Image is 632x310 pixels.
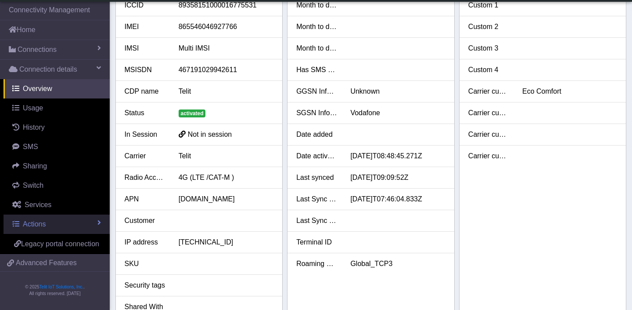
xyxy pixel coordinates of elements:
[39,284,83,289] a: Telit IoT Solutions, Inc.
[118,172,172,183] div: Radio Access Tech
[118,259,172,269] div: SKU
[118,22,172,32] div: IMEI
[290,22,344,32] div: Month to date SMS
[16,258,77,268] span: Advanced Features
[462,108,516,118] div: Carrier custom 2
[290,108,344,118] div: SGSN Information
[462,129,516,140] div: Carrier custom 3
[118,151,172,161] div: Carrier
[172,237,280,248] div: [TECHNICAL_ID]
[290,129,344,140] div: Date added
[4,118,110,137] a: History
[118,65,172,75] div: MSISDN
[23,85,52,92] span: Overview
[4,195,110,215] a: Services
[188,131,232,138] span: Not in session
[118,108,172,118] div: Status
[344,259,452,269] div: Global_TCP3
[23,104,43,112] span: Usage
[462,43,516,54] div: Custom 3
[172,86,280,97] div: Telit
[118,194,172,204] div: APN
[172,151,280,161] div: Telit
[344,151,452,161] div: [DATE]T08:48:45.271Z
[4,176,110,195] a: Switch
[4,157,110,176] a: Sharing
[118,86,172,97] div: CDP name
[290,43,344,54] div: Month to date voice
[118,237,172,248] div: IP address
[4,79,110,98] a: Overview
[462,22,516,32] div: Custom 2
[172,65,280,75] div: 467191029942611
[118,129,172,140] div: In Session
[172,22,280,32] div: 865546046927766
[4,215,110,234] a: Actions
[172,172,280,183] div: 4G (LTE /CAT-M )
[290,215,344,226] div: Last Sync SMS Usage
[23,182,43,189] span: Switch
[290,259,344,269] div: Roaming Profile
[172,43,280,54] div: Multi IMSI
[118,280,172,291] div: Security tags
[344,194,452,204] div: [DATE]T07:46:04.833Z
[18,44,57,55] span: Connections
[118,43,172,54] div: IMSI
[516,86,624,97] div: Eco Comfort
[290,172,344,183] div: Last synced
[23,143,38,150] span: SMS
[4,98,110,118] a: Usage
[23,220,46,228] span: Actions
[462,151,516,161] div: Carrier custom 4
[290,194,344,204] div: Last Sync Data Usage
[23,162,47,170] span: Sharing
[118,215,172,226] div: Customer
[290,151,344,161] div: Date activated
[25,201,51,208] span: Services
[462,65,516,75] div: Custom 4
[344,86,452,97] div: Unknown
[21,240,99,248] span: Legacy portal connection
[462,86,516,97] div: Carrier custom 1
[179,109,206,117] span: activated
[23,124,45,131] span: History
[344,172,452,183] div: [DATE]T09:09:52Z
[4,137,110,157] a: SMS
[172,194,280,204] div: [DOMAIN_NAME]
[290,65,344,75] div: Has SMS Usage
[19,64,77,75] span: Connection details
[290,86,344,97] div: GGSN Information
[344,108,452,118] div: Vodafone
[290,237,344,248] div: Terminal ID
